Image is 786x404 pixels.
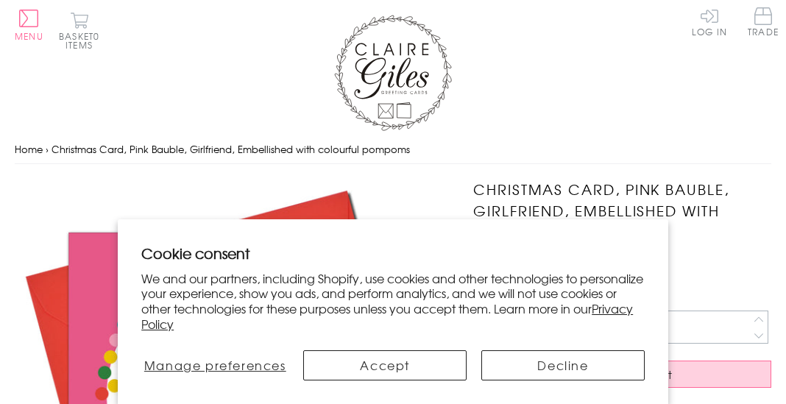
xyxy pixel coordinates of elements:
button: Manage preferences [141,350,288,380]
span: 0 items [65,29,99,52]
a: Home [15,142,43,156]
p: We and our partners, including Shopify, use cookies and other technologies to personalize your ex... [141,271,645,332]
nav: breadcrumbs [15,135,771,165]
button: Decline [481,350,645,380]
a: Trade [748,7,779,39]
span: › [46,142,49,156]
span: Menu [15,29,43,43]
a: Privacy Policy [141,300,633,333]
button: Basket0 items [59,12,99,49]
h1: Christmas Card, Pink Bauble, Girlfriend, Embellished with colourful pompoms [473,179,771,242]
button: Menu [15,10,43,40]
img: Claire Giles Greetings Cards [334,15,452,131]
span: Christmas Card, Pink Bauble, Girlfriend, Embellished with colourful pompoms [52,142,410,156]
h2: Cookie consent [141,243,645,263]
a: Log In [692,7,727,36]
span: Manage preferences [144,356,286,374]
span: Trade [748,7,779,36]
button: Accept [303,350,467,380]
